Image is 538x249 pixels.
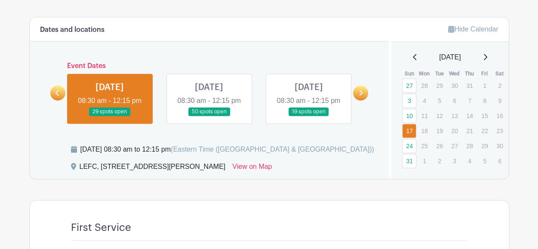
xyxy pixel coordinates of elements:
[462,139,477,153] p: 28
[417,154,431,168] p: 1
[462,94,477,107] p: 7
[477,94,492,107] p: 8
[402,139,416,153] a: 24
[462,124,477,137] p: 21
[402,154,416,168] a: 31
[232,162,272,175] a: View on Map
[432,109,446,122] p: 12
[477,79,492,92] p: 1
[492,69,507,78] th: Sat
[477,69,492,78] th: Fri
[432,139,446,153] p: 26
[171,146,374,153] span: (Eastern Time ([GEOGRAPHIC_DATA] & [GEOGRAPHIC_DATA]))
[447,154,461,168] p: 3
[417,69,432,78] th: Mon
[432,154,446,168] p: 2
[417,94,431,107] p: 4
[447,124,461,137] p: 20
[417,79,431,92] p: 28
[492,124,507,137] p: 23
[477,124,492,137] p: 22
[492,109,507,122] p: 16
[462,109,477,122] p: 14
[417,139,431,153] p: 25
[447,69,462,78] th: Wed
[462,79,477,92] p: 31
[447,94,461,107] p: 6
[432,124,446,137] p: 19
[80,144,374,155] div: [DATE] 08:30 am to 12:15 pm
[477,109,492,122] p: 15
[447,139,461,153] p: 27
[71,221,131,233] h4: First Service
[40,26,105,34] h6: Dates and locations
[492,94,507,107] p: 9
[80,162,226,175] div: LEFC, [STREET_ADDRESS][PERSON_NAME]
[402,78,416,93] a: 27
[462,154,477,168] p: 4
[447,79,461,92] p: 30
[448,25,498,33] a: Hide Calendar
[432,79,446,92] p: 29
[447,109,461,122] p: 13
[402,93,416,108] a: 3
[402,124,416,138] a: 17
[439,52,461,62] span: [DATE]
[417,109,431,122] p: 11
[432,94,446,107] p: 5
[462,69,477,78] th: Thu
[417,124,431,137] p: 18
[402,69,417,78] th: Sun
[492,154,507,168] p: 6
[65,62,354,70] h6: Event Dates
[492,139,507,153] p: 30
[477,154,492,168] p: 5
[432,69,447,78] th: Tue
[477,139,492,153] p: 29
[492,79,507,92] p: 2
[402,109,416,123] a: 10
